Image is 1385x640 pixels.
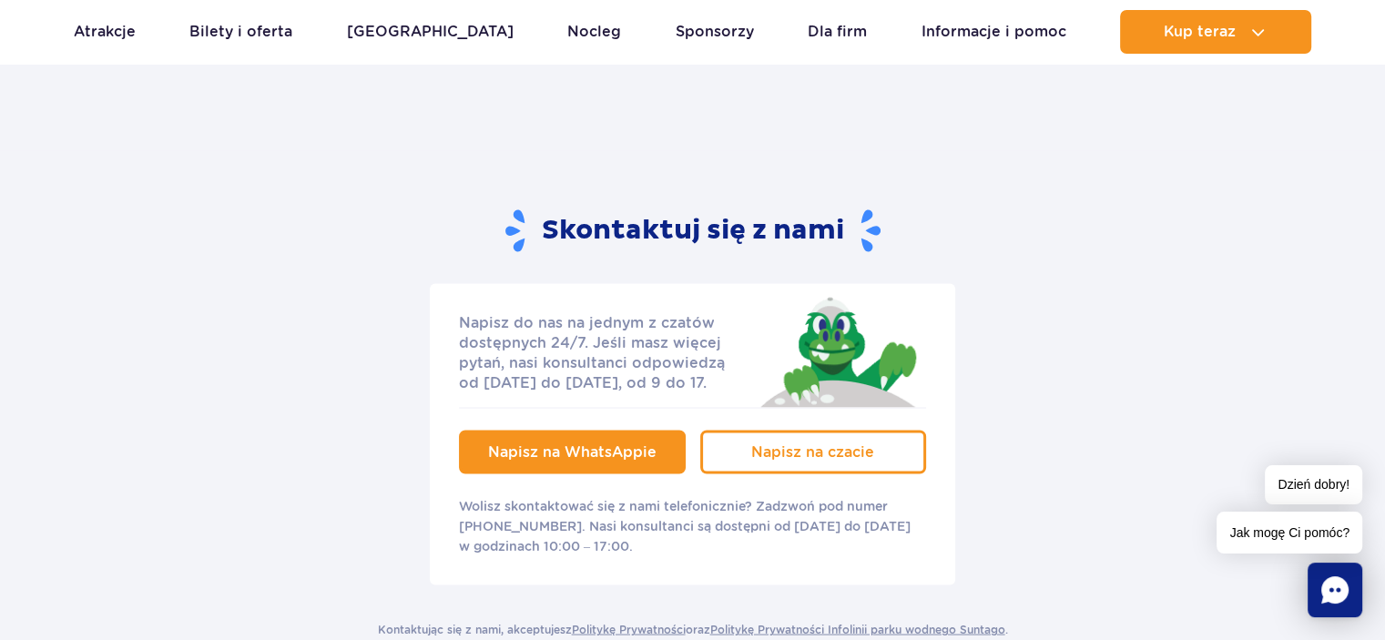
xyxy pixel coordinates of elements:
[459,430,686,473] a: Napisz na WhatsAppie
[567,10,621,54] a: Nocleg
[1308,563,1362,617] div: Chat
[347,10,514,54] a: [GEOGRAPHIC_DATA]
[751,442,874,460] span: Napisz na czacie
[505,208,881,254] h2: Skontaktuj się z nami
[572,622,686,635] a: Politykę Prywatności
[710,622,1005,635] a: Politykę Prywatności Infolinii parku wodnego Suntago
[700,430,927,473] a: Napisz na czacie
[922,10,1066,54] a: Informacje i pomoc
[189,10,292,54] a: Bilety i oferta
[1217,512,1362,554] span: Jak mogę Ci pomóc?
[1120,10,1311,54] button: Kup teraz
[676,10,754,54] a: Sponsorzy
[459,495,926,555] p: Wolisz skontaktować się z nami telefonicznie? Zadzwoń pod numer [PHONE_NUMBER]. Nasi konsultanci ...
[459,312,743,392] p: Napisz do nas na jednym z czatów dostępnych 24/7. Jeśli masz więcej pytań, nasi konsultanci odpow...
[74,10,136,54] a: Atrakcje
[749,292,926,407] img: Jay
[808,10,867,54] a: Dla firm
[488,442,657,460] span: Napisz na WhatsAppie
[1164,24,1236,40] span: Kup teraz
[1265,465,1362,504] span: Dzień dobry!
